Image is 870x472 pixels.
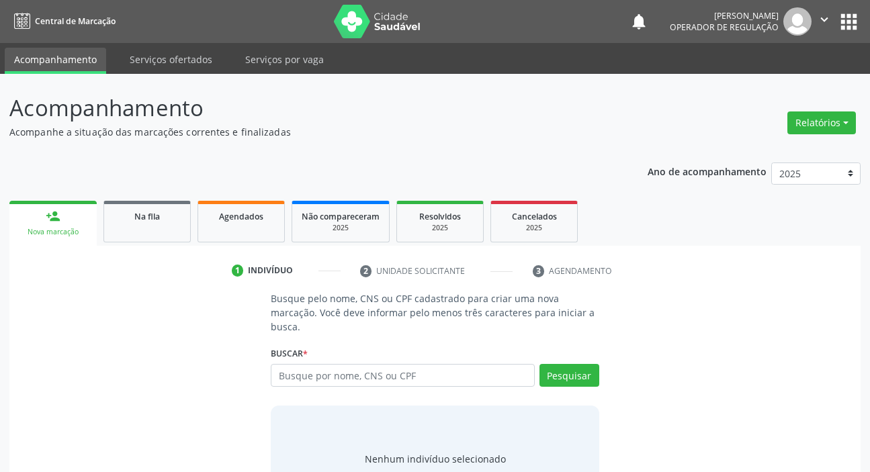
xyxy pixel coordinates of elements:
div: 1 [232,265,244,277]
a: Serviços ofertados [120,48,222,71]
span: Operador de regulação [670,21,779,33]
span: Não compareceram [302,211,380,222]
p: Busque pelo nome, CNS ou CPF cadastrado para criar uma nova marcação. Você deve informar pelo men... [271,291,599,334]
label: Buscar [271,343,308,364]
i:  [817,12,832,27]
div: person_add [46,209,60,224]
button: apps [837,10,861,34]
div: Indivíduo [248,265,293,277]
a: Central de Marcação [9,10,116,32]
button: Pesquisar [539,364,599,387]
p: Acompanhe a situação das marcações correntes e finalizadas [9,125,605,139]
div: Nenhum indivíduo selecionado [365,452,506,466]
input: Busque por nome, CNS ou CPF [271,364,534,387]
button: Relatórios [787,111,856,134]
div: Nova marcação [19,227,87,237]
div: 2025 [406,223,474,233]
span: Na fila [134,211,160,222]
p: Acompanhamento [9,91,605,125]
a: Serviços por vaga [236,48,333,71]
button: notifications [629,12,648,31]
div: 2025 [501,223,568,233]
img: img [783,7,812,36]
span: Cancelados [512,211,557,222]
button:  [812,7,837,36]
span: Central de Marcação [35,15,116,27]
span: Agendados [219,211,263,222]
a: Acompanhamento [5,48,106,74]
div: 2025 [302,223,380,233]
div: [PERSON_NAME] [670,10,779,21]
p: Ano de acompanhamento [648,162,767,179]
span: Resolvidos [419,211,461,222]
